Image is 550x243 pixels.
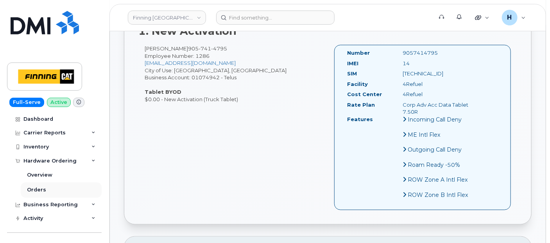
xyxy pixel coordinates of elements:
span: ROW Zone B Intl Flex [408,191,468,198]
a: Finning Canada [128,11,206,25]
a: [EMAIL_ADDRESS][DOMAIN_NAME] [145,60,236,66]
div: 14 [397,60,475,67]
div: hakaur@dminc.com [496,10,531,25]
label: Rate Plan [348,101,375,109]
strong: Tablet BYOD [145,89,181,95]
span: Outgoing Call Deny [408,146,462,153]
label: Features [348,116,373,123]
span: ROW Zone A Intl Flex [408,176,468,183]
label: Cost Center [348,91,382,98]
div: 9057414795 [397,49,475,57]
input: Find something... [216,11,335,25]
span: 741 [199,45,211,52]
span: Incoming Call Deny [408,116,462,123]
label: Number [348,49,370,57]
span: 4795 [211,45,227,52]
label: Facility [348,80,368,88]
div: [TECHNICAL_ID] [397,70,475,77]
label: IMEI [348,60,359,67]
div: Corp Adv Acc Data Tablet 7.50R [397,101,475,116]
div: 4Refuel [397,91,475,98]
span: H [507,13,512,22]
div: Quicklinks [469,10,495,25]
div: 4Refuel [397,80,475,88]
span: ME Intl Flex [408,131,441,138]
div: [PERSON_NAME] City of Use: [GEOGRAPHIC_DATA], [GEOGRAPHIC_DATA] Business Account: 01074942 - Telu... [138,45,328,103]
label: SIM [348,70,357,77]
span: 905 [188,45,227,52]
span: Employee Number: 1286 [145,53,210,59]
span: Roam Ready -50% [408,161,460,168]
